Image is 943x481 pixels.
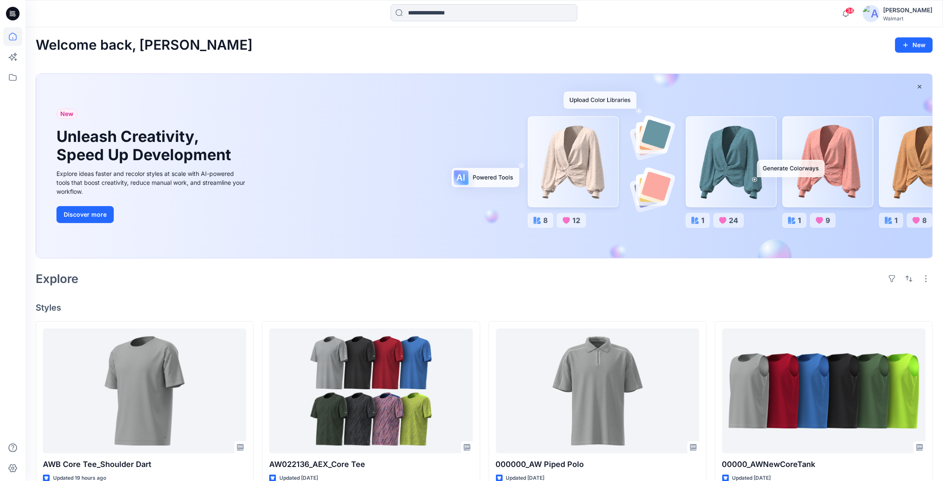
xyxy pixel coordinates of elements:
p: 00000_AWNewCoreTank [722,458,926,470]
div: Walmart [883,15,932,22]
p: AWB Core Tee_Shoulder Dart [43,458,246,470]
span: New [60,109,73,119]
h2: Welcome back, [PERSON_NAME] [36,37,253,53]
div: [PERSON_NAME] [883,5,932,15]
button: New [895,37,933,53]
span: 38 [845,7,855,14]
p: AW022136_AEX_Core Tee [269,458,473,470]
a: 00000_AWNewCoreTank [722,328,926,453]
p: 000000_AW Piped Polo [496,458,699,470]
h4: Styles [36,303,933,313]
a: AW022136_AEX_Core Tee [269,328,473,453]
div: Explore ideas faster and recolor styles at scale with AI-powered tools that boost creativity, red... [56,169,248,196]
img: avatar [863,5,880,22]
a: AWB Core Tee_Shoulder Dart [43,328,246,453]
button: Discover more [56,206,114,223]
h2: Explore [36,272,79,286]
h1: Unleash Creativity, Speed Up Development [56,127,235,164]
a: 000000_AW Piped Polo [496,328,699,453]
a: Discover more [56,206,248,223]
